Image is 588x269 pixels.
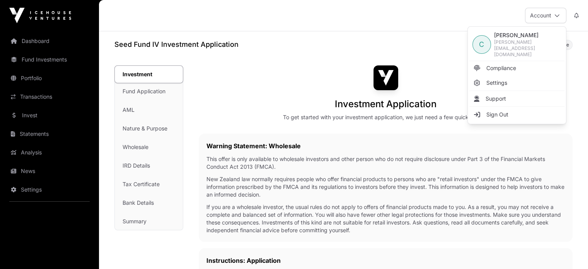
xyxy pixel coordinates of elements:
a: Dashboard [6,33,93,50]
img: Seed Fund IV [373,65,398,90]
p: This offer is only available to wholesale investors and other person who do not require disclosur... [206,155,565,171]
a: Portfolio [6,70,93,87]
iframe: Chat Widget [549,232,588,269]
a: Statements [6,125,93,142]
span: [PERSON_NAME][EMAIL_ADDRESS][DOMAIN_NAME] [494,39,561,58]
a: Fund Investments [6,51,93,68]
a: Transactions [6,88,93,105]
button: Account [525,8,566,23]
span: C [479,39,484,50]
span: Compliance [486,64,516,72]
a: Analysis [6,144,93,161]
h2: Instructions: Application [206,256,565,265]
li: Support [469,92,564,106]
span: [PERSON_NAME] [494,31,561,39]
li: Sign Out [469,108,564,122]
a: Compliance [469,61,564,75]
span: Settings [486,79,507,87]
a: News [6,163,93,180]
img: Icehouse Ventures Logo [9,8,71,23]
a: Invest [6,107,93,124]
a: Settings [6,181,93,198]
p: If you are a wholesale investor, the usual rules do not apply to offers of financial products mad... [206,203,565,234]
span: Support [486,95,506,103]
div: To get started with your investment application, we just need a few quick details. [283,113,488,121]
h1: Seed Fund IV Investment Application [114,39,239,50]
h1: Investment Application [335,98,436,110]
span: Sign Out [486,111,508,118]
p: New Zealand law normally requires people who offer financial products to persons who are "retail ... [206,175,565,199]
h2: Warning Statement: Wholesale [206,141,565,151]
a: Settings [469,76,564,90]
